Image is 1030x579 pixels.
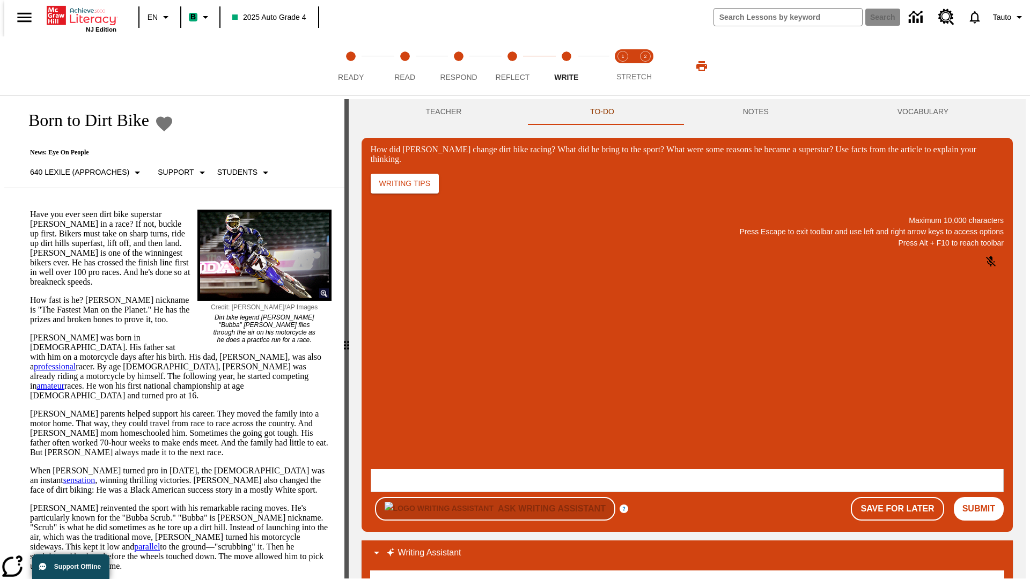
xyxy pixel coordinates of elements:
p: [PERSON_NAME] reinvented the sport with his remarkable racing moves. He's particularly known for ... [30,503,332,571]
button: Submit [954,497,1004,521]
div: Home [47,4,116,33]
span: B [190,10,196,24]
div: Instructional Panel Tabs [362,99,1013,125]
button: Select Lexile, 640 Lexile (Approaches) [26,163,148,182]
span: Support Offline [54,563,101,570]
a: Notifications [961,3,989,31]
p: When [PERSON_NAME] turned pro in [DATE], the [DEMOGRAPHIC_DATA] was an instant , winning thrillin... [30,466,332,495]
button: Writing Assistant is disabled for Teacher Preview [375,497,615,521]
button: Stretch Read step 1 of 2 [607,36,638,95]
div: reading [4,99,344,573]
button: Writing Tips [371,174,439,194]
button: Profile/Settings [989,8,1030,27]
button: VOCABULARY [833,99,1013,125]
span: EN [148,12,158,23]
span: 2025 Auto Grade 4 [232,12,306,23]
p: Writing Assistant [398,546,461,559]
button: Print [685,56,719,76]
span: Tauto [993,12,1011,23]
span: Read [394,73,415,81]
div: activity [349,99,1026,578]
p: Support [158,167,194,178]
button: Teacher [362,99,526,125]
button: Scaffolds, Support [153,163,212,182]
button: Read step 2 of 5 [373,36,436,95]
p: [PERSON_NAME] was born in [DEMOGRAPHIC_DATA]. His father sat with him on a motorcycle days after ... [30,333,332,400]
a: Data Center [902,3,932,32]
button: More information about the Writing Assistant [620,504,628,513]
button: Add to Favorites - Born to Dirt Bike [154,114,174,133]
p: Dirt bike legend [PERSON_NAME] "Bubba" [PERSON_NAME] flies through the air on his motorcycle as h... [211,311,318,344]
button: Click to activate and allow voice recognition [978,249,1004,274]
p: Maximum 10,000 characters [371,215,1004,226]
a: Resource Center, Will open in new tab [932,3,961,32]
a: amateur [36,381,64,390]
button: Boost Class color is mint green. Change class color [185,8,216,27]
span: Write [554,73,578,81]
p: One change [PERSON_NAME] brought to dirt bike racing was… [4,9,157,28]
button: Respond step 3 of 5 [428,36,490,95]
p: How fast is he? [PERSON_NAME] nickname is "The Fastest Man on the Planet." He has the prizes and ... [30,295,332,324]
img: Logo Writing Assistant [385,502,494,515]
span: Reflect [496,73,530,81]
img: Magnify [319,288,329,298]
text: 2 [644,54,646,59]
span: STRETCH [616,72,652,81]
button: NOTES [679,99,833,125]
p: [PERSON_NAME] parents helped support his career. They moved the family into a motor home. That wa... [30,409,332,457]
a: parallel [134,542,160,551]
button: Open side menu [9,2,40,33]
div: Writing Assistant [362,540,1013,566]
a: professional [34,362,76,371]
p: Credit: [PERSON_NAME]/AP Images [211,301,318,311]
button: Stretch Respond step 2 of 2 [630,36,661,95]
button: Write step 5 of 5 [535,36,598,95]
button: Support Offline [32,554,109,579]
p: Press Alt + F10 to reach toolbar [371,237,1004,249]
span: NJ Edition [86,26,116,33]
button: Reflect step 4 of 5 [481,36,543,95]
a: sensation [63,476,95,485]
p: Have you ever seen dirt bike superstar [PERSON_NAME] in a race? If not, buckle up first. Bikers m... [30,210,332,287]
img: Motocross racer James Stewart flies through the air on his dirt bike. [197,210,332,301]
p: News: Eye On People [17,149,276,157]
button: Save For Later [851,497,944,521]
span: Respond [440,73,477,81]
p: Students [217,167,257,178]
h1: Born to Dirt Bike [17,110,149,130]
h6: Ask Writing Assistant [498,501,606,516]
button: TO-DO [526,99,679,125]
div: How did [PERSON_NAME] change dirt bike racing? What did he bring to the sport? What were some rea... [371,145,1004,164]
div: Press Enter or Spacebar and then press right and left arrow keys to move the slider [344,99,349,578]
p: Press Escape to exit toolbar and use left and right arrow keys to access options [371,226,1004,237]
p: 640 Lexile (Approaches) [30,167,129,178]
span: Ready [338,73,364,81]
text: 1 [621,54,624,59]
input: search field [714,9,862,26]
button: Language: EN, Select a language [143,8,177,27]
button: Ready step 1 of 5 [320,36,382,95]
button: Select Student [213,163,276,182]
body: How did Stewart change dirt bike racing? What did he bring to the sport? What were some reasons h... [4,9,157,28]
